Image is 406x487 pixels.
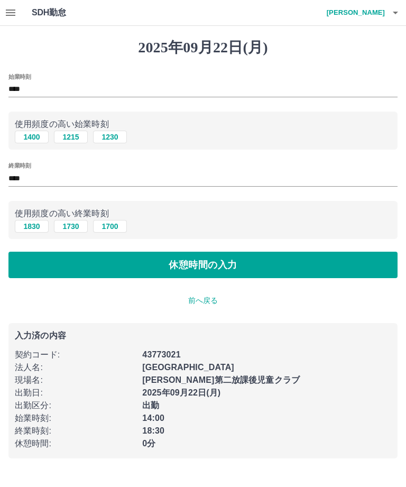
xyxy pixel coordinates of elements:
[15,374,136,387] p: 現場名 :
[142,414,164,422] b: 14:00
[8,72,31,80] label: 始業時刻
[15,207,391,220] p: 使用頻度の高い終業時刻
[142,363,234,372] b: [GEOGRAPHIC_DATA]
[8,295,398,306] p: 前へ戻る
[142,375,300,384] b: [PERSON_NAME]第二放課後児童クラブ
[142,350,180,359] b: 43773021
[93,131,127,143] button: 1230
[142,388,220,397] b: 2025年09月22日(月)
[142,426,164,435] b: 18:30
[15,437,136,450] p: 休憩時間 :
[142,401,159,410] b: 出勤
[15,361,136,374] p: 法人名 :
[15,412,136,425] p: 始業時刻 :
[15,131,49,143] button: 1400
[15,118,391,131] p: 使用頻度の高い始業時刻
[54,131,88,143] button: 1215
[15,425,136,437] p: 終業時刻 :
[15,399,136,412] p: 出勤区分 :
[8,252,398,278] button: 休憩時間の入力
[93,220,127,233] button: 1700
[15,220,49,233] button: 1830
[8,39,398,57] h1: 2025年09月22日(月)
[8,162,31,170] label: 終業時刻
[54,220,88,233] button: 1730
[15,348,136,361] p: 契約コード :
[15,332,391,340] p: 入力済の内容
[142,439,155,448] b: 0分
[15,387,136,399] p: 出勤日 :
